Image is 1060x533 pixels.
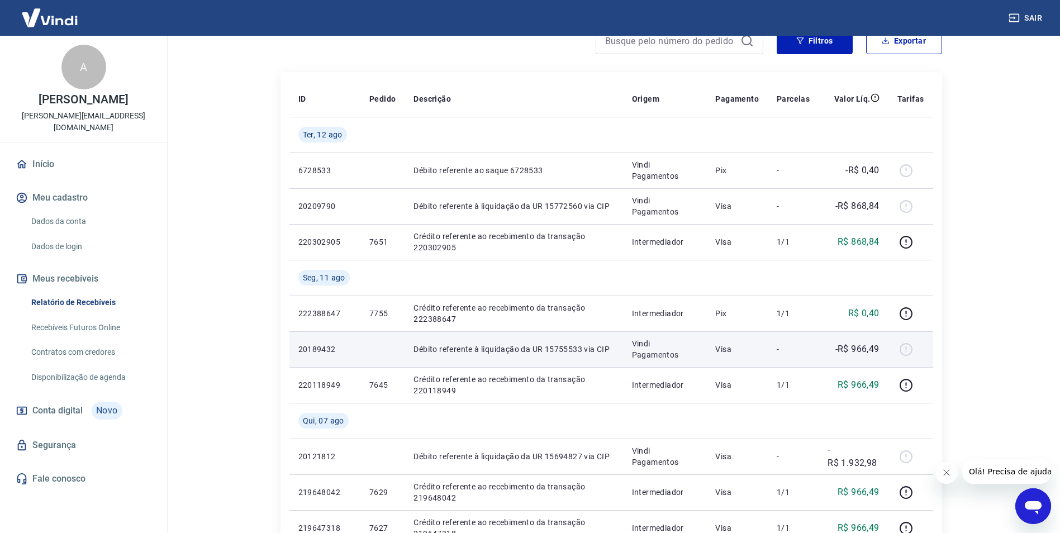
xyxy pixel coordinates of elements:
p: Parcelas [777,93,810,104]
p: Visa [715,201,759,212]
p: Crédito referente ao recebimento da transação 220302905 [413,231,614,253]
p: 1/1 [777,379,810,391]
p: R$ 868,84 [838,235,880,249]
button: Meus recebíveis [13,266,154,291]
p: -R$ 1.932,98 [828,443,879,470]
p: Crédito referente ao recebimento da transação 219648042 [413,481,614,503]
span: Olá! Precisa de ajuda? [7,8,94,17]
a: Dados de login [27,235,154,258]
p: R$ 0,40 [848,307,880,320]
p: 7651 [369,236,396,248]
p: 219648042 [298,487,351,498]
p: Vindi Pagamentos [632,195,698,217]
p: Vindi Pagamentos [632,445,698,468]
p: [PERSON_NAME] [39,94,128,106]
span: Qui, 07 ago [303,415,344,426]
p: ID [298,93,306,104]
p: Débito referente à liquidação da UR 15772560 via CIP [413,201,614,212]
p: 220302905 [298,236,351,248]
p: 1/1 [777,236,810,248]
iframe: Mensagem da empresa [962,459,1051,484]
p: 1/1 [777,487,810,498]
p: Pix [715,308,759,319]
p: Vindi Pagamentos [632,338,698,360]
button: Meu cadastro [13,185,154,210]
p: - [777,201,810,212]
p: -R$ 0,40 [845,164,879,177]
p: 220118949 [298,379,351,391]
p: Visa [715,487,759,498]
p: Descrição [413,93,451,104]
a: Início [13,152,154,177]
p: 20189432 [298,344,351,355]
p: Intermediador [632,308,698,319]
a: Relatório de Recebíveis [27,291,154,314]
p: - [777,165,810,176]
p: Crédito referente ao recebimento da transação 220118949 [413,374,614,396]
p: Visa [715,451,759,462]
span: Conta digital [32,403,83,418]
p: Visa [715,379,759,391]
iframe: Botão para abrir a janela de mensagens [1015,488,1051,524]
img: Vindi [13,1,86,35]
p: Débito referente à liquidação da UR 15755533 via CIP [413,344,614,355]
a: Disponibilização de agenda [27,366,154,389]
p: 222388647 [298,308,351,319]
p: Intermediador [632,487,698,498]
p: 7645 [369,379,396,391]
p: Débito referente ao saque 6728533 [413,165,614,176]
p: Vindi Pagamentos [632,159,698,182]
a: Dados da conta [27,210,154,233]
p: Tarifas [897,93,924,104]
p: Crédito referente ao recebimento da transação 222388647 [413,302,614,325]
p: Origem [632,93,659,104]
p: Pedido [369,93,396,104]
iframe: Fechar mensagem [935,461,958,484]
button: Sair [1006,8,1047,28]
div: A [61,45,106,89]
p: Pix [715,165,759,176]
p: Visa [715,344,759,355]
p: 20121812 [298,451,351,462]
p: Intermediador [632,236,698,248]
p: [PERSON_NAME][EMAIL_ADDRESS][DOMAIN_NAME] [9,110,158,134]
p: Intermediador [632,379,698,391]
p: - [777,451,810,462]
p: 20209790 [298,201,351,212]
p: Pagamento [715,93,759,104]
button: Exportar [866,27,942,54]
p: R$ 966,49 [838,486,880,499]
p: -R$ 966,49 [835,342,880,356]
p: 6728533 [298,165,351,176]
p: 7755 [369,308,396,319]
p: 1/1 [777,308,810,319]
a: Conta digitalNovo [13,397,154,424]
input: Busque pelo número do pedido [605,32,736,49]
a: Recebíveis Futuros Online [27,316,154,339]
p: Valor Líq. [834,93,871,104]
p: - [777,344,810,355]
a: Segurança [13,433,154,458]
span: Seg, 11 ago [303,272,345,283]
p: Débito referente à liquidação da UR 15694827 via CIP [413,451,614,462]
p: -R$ 868,84 [835,199,880,213]
p: R$ 966,49 [838,378,880,392]
p: Visa [715,236,759,248]
a: Contratos com credores [27,341,154,364]
button: Filtros [777,27,853,54]
span: Ter, 12 ago [303,129,343,140]
a: Fale conosco [13,467,154,491]
p: 7629 [369,487,396,498]
span: Novo [92,402,122,420]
